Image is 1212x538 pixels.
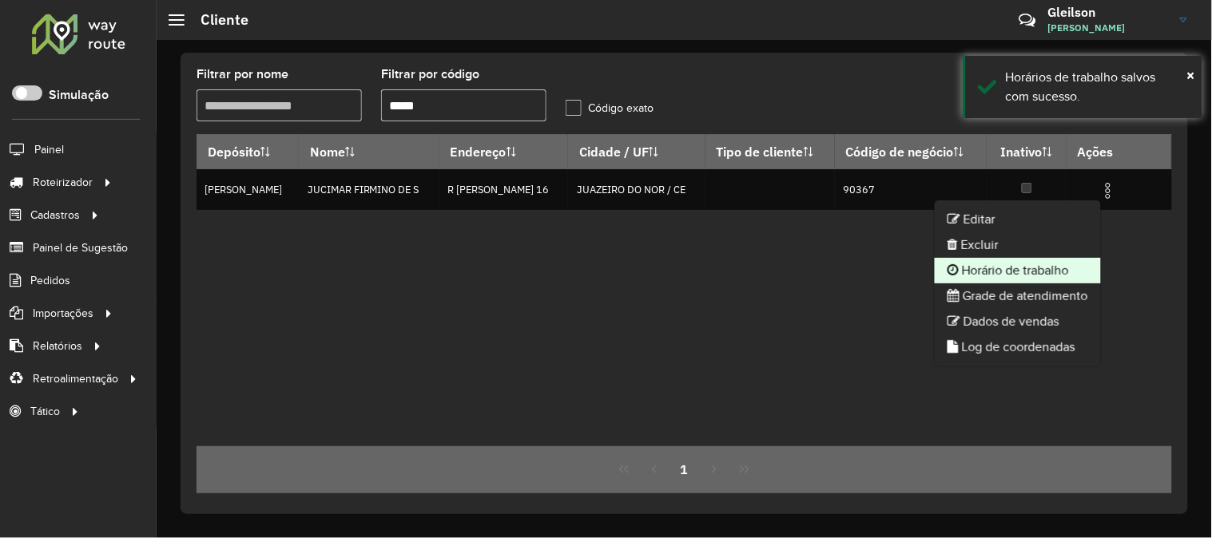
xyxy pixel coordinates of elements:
[33,338,82,354] span: Relatórios
[1187,66,1195,84] span: ×
[568,135,705,169] th: Cidade / UF
[299,169,439,210] td: JUCIMAR FIRMINO DE S
[1010,3,1044,38] a: Contato Rápido
[33,239,128,256] span: Painel de Sugestão
[197,135,299,169] th: Depósito
[30,207,80,224] span: Cadastros
[935,309,1101,334] li: Dados de vendas
[1048,21,1168,35] span: [PERSON_NAME]
[1067,135,1162,168] th: Ações
[439,169,569,210] td: R [PERSON_NAME] 16
[670,454,700,485] button: 1
[705,135,835,169] th: Tipo de cliente
[566,100,654,117] label: Código exato
[439,135,569,169] th: Endereço
[197,65,288,84] label: Filtrar por nome
[33,370,118,387] span: Retroalimentação
[935,232,1101,258] li: Excluir
[1006,68,1190,106] div: Horários de trabalho salvos com sucesso.
[935,283,1101,309] li: Grade de atendimento
[33,305,93,322] span: Importações
[30,403,60,420] span: Tático
[935,258,1101,283] li: Horário de trabalho
[1048,5,1168,20] h3: Gleilson
[299,135,439,169] th: Nome
[987,135,1067,169] th: Inativo
[30,272,70,289] span: Pedidos
[935,207,1101,232] li: Editar
[381,65,479,84] label: Filtrar por código
[1187,63,1195,87] button: Close
[34,141,64,158] span: Painel
[835,135,987,169] th: Código de negócio
[935,334,1101,360] li: Log de coordenadas
[568,169,705,210] td: JUAZEIRO DO NOR / CE
[33,174,93,191] span: Roteirizador
[197,169,299,210] td: [PERSON_NAME]
[185,11,248,29] h2: Cliente
[835,169,987,210] td: 90367
[49,85,109,105] label: Simulação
